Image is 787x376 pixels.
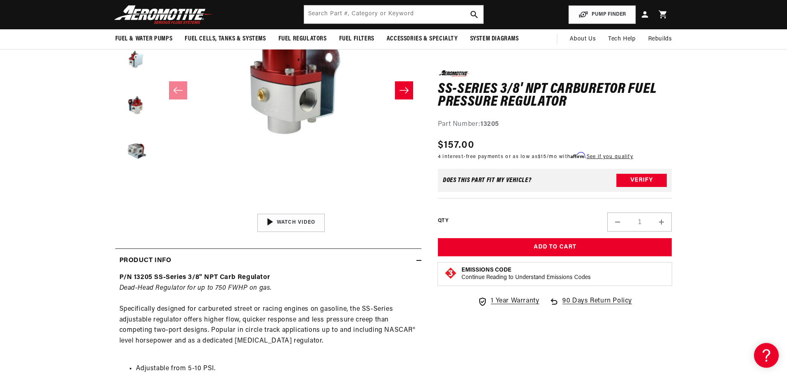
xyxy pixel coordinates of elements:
[119,255,171,266] h2: Product Info
[570,36,596,42] span: About Us
[438,138,474,153] span: $157.00
[115,249,421,273] summary: Product Info
[112,5,215,24] img: Aeromotive
[119,285,272,291] em: Dead-Head Regulator for up to 750 FWHP on gas.
[616,174,667,187] button: Verify
[115,130,157,172] button: Load image 5 in gallery view
[115,85,157,126] button: Load image 4 in gallery view
[480,121,499,127] strong: 13205
[571,152,585,158] span: Affirm
[549,296,632,315] a: 90 Days Return Policy
[438,119,672,130] div: Part Number:
[438,217,448,224] label: QTY
[119,274,270,281] strong: P/N 13205 SS-Series 3/8" NPT Carb Regulator
[602,29,642,49] summary: Tech Help
[339,35,374,43] span: Fuel Filters
[608,35,635,44] span: Tech Help
[136,364,417,374] li: Adjustable from 5-10 PSI.
[395,81,413,99] button: Slide right
[564,29,602,49] a: About Us
[109,29,179,49] summary: Fuel & Water Pumps
[464,29,525,49] summary: System Diagrams
[380,29,464,49] summary: Accessories & Specialty
[538,154,547,159] span: $15
[272,29,333,49] summary: Fuel Regulators
[648,35,672,44] span: Rebuilds
[333,29,380,49] summary: Fuel Filters
[443,177,532,184] div: Does This part fit My vehicle?
[461,267,591,281] button: Emissions CodeContinue Reading to Understand Emissions Codes
[185,35,266,43] span: Fuel Cells, Tanks & Systems
[642,29,678,49] summary: Rebuilds
[461,274,591,281] p: Continue Reading to Understand Emissions Codes
[438,83,672,109] h1: SS-Series 3/8' NPT Carburetor Fuel Pressure Regulator
[115,35,173,43] span: Fuel & Water Pumps
[568,5,636,24] button: PUMP FINDER
[278,35,327,43] span: Fuel Regulators
[478,296,539,307] a: 1 Year Warranty
[465,5,483,24] button: search button
[178,29,272,49] summary: Fuel Cells, Tanks & Systems
[470,35,519,43] span: System Diagrams
[461,267,511,273] strong: Emissions Code
[562,296,632,315] span: 90 Days Return Policy
[304,5,483,24] input: Search by Part Number, Category or Keyword
[491,296,539,307] span: 1 Year Warranty
[587,154,633,159] a: See if you qualify - Learn more about Affirm Financing (opens in modal)
[115,40,157,81] button: Load image 3 in gallery view
[169,81,187,99] button: Slide left
[438,238,672,257] button: Add to Cart
[438,153,633,161] p: 4 interest-free payments or as low as /mo with .
[387,35,458,43] span: Accessories & Specialty
[444,267,457,280] img: Emissions code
